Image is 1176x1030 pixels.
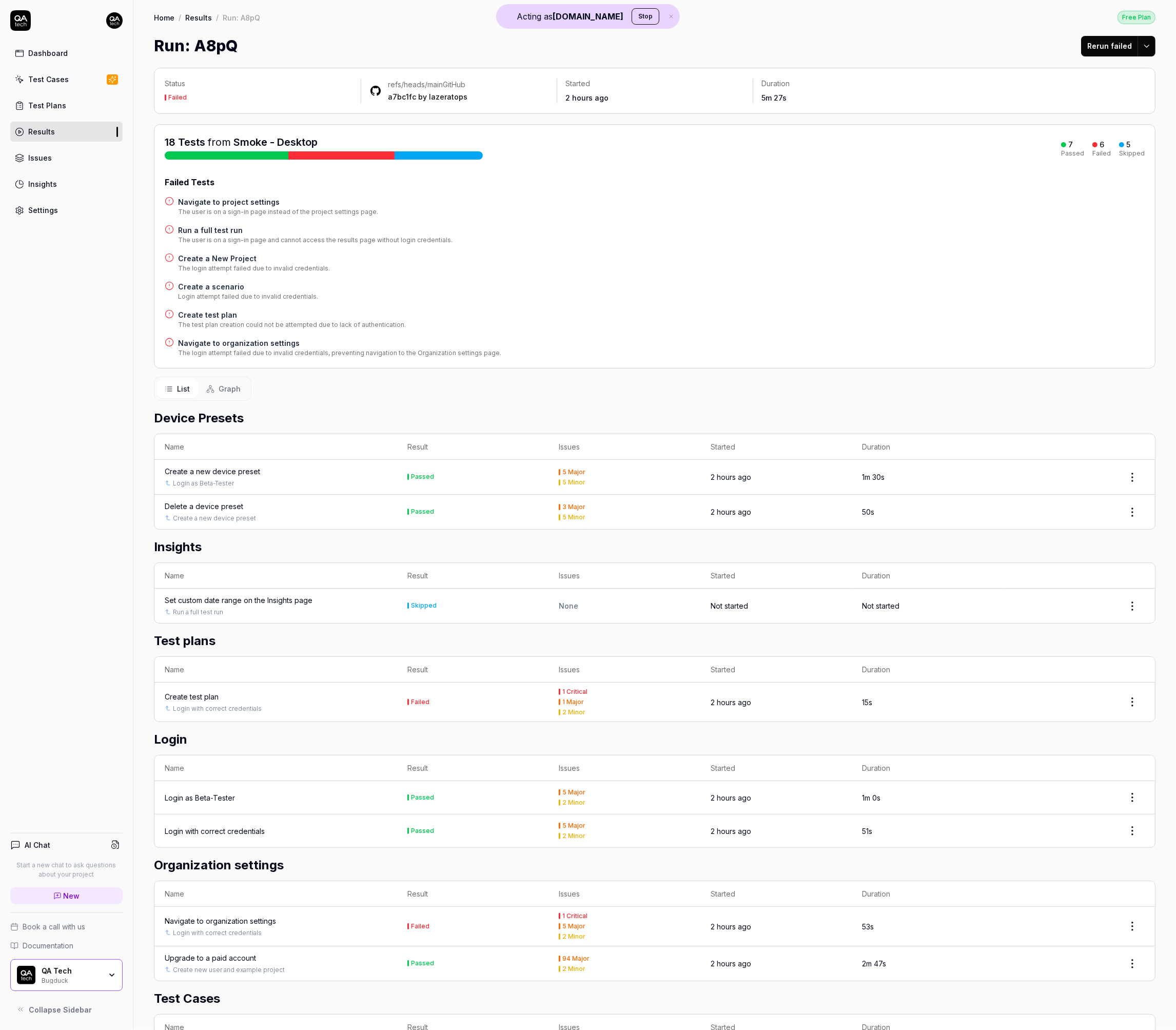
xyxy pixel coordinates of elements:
[154,730,1155,749] h2: Login
[411,828,434,834] div: Passed
[198,379,249,398] button: Graph
[559,600,690,611] div: None
[173,965,285,975] a: Create new user and example project
[562,709,585,715] div: 2 Minor
[862,473,885,481] time: 1m 30s
[852,657,1003,683] th: Duration
[154,409,1155,427] h2: Device Presets
[562,789,585,795] div: 5 Major
[28,100,66,111] div: Test Plans
[216,12,219,23] div: /
[165,826,265,837] a: Login with correct credentials
[711,827,751,835] time: 2 hours ago
[711,508,751,516] time: 2 hours ago
[388,92,416,101] a: a7bc1fc
[10,122,123,142] a: Results
[10,174,123,194] a: Insights
[154,657,397,683] th: Name
[397,434,548,460] th: Result
[178,207,378,217] div: The user is on a sign-in page instead of the project settings page.
[154,434,397,460] th: Name
[64,890,80,901] span: New
[852,755,1003,781] th: Duration
[156,379,198,398] button: List
[208,136,231,148] span: from
[700,589,852,623] td: Not started
[154,881,397,907] th: Name
[154,538,1155,556] h2: Insights
[562,966,585,972] div: 2 Minor
[28,74,69,85] div: Test Cases
[411,794,434,801] div: Passed
[173,704,262,713] a: Login with correct credentials
[178,281,318,292] a: Create a scenario
[700,563,852,589] th: Started
[711,959,751,968] time: 2 hours ago
[548,563,700,589] th: Issues
[411,509,434,515] div: Passed
[700,881,852,907] th: Started
[154,12,174,23] a: Home
[185,12,212,23] a: Results
[700,657,852,683] th: Started
[178,197,378,207] h4: Navigate to project settings
[562,469,585,475] div: 5 Major
[761,93,787,102] time: 5m 27s
[165,792,235,803] a: Login as Beta-Tester
[173,928,262,938] a: Login with correct credentials
[1068,140,1073,149] div: 7
[28,48,68,59] div: Dashboard
[562,699,584,705] div: 1 Major
[562,913,587,919] div: 1 Critical
[10,148,123,168] a: Issues
[165,501,243,512] a: Delete a device preset
[562,504,585,510] div: 3 Major
[548,657,700,683] th: Issues
[388,92,467,102] div: by
[562,800,585,806] div: 2 Minor
[1092,150,1111,157] div: Failed
[10,43,123,63] a: Dashboard
[179,12,181,23] div: /
[178,338,501,348] h4: Navigate to organization settings
[562,689,587,695] div: 1 Critical
[106,12,123,29] img: 7ccf6c19-61ad-4a6c-8811-018b02a1b829.jpg
[388,80,443,89] a: refs/heads/main
[10,95,123,115] a: Test Plans
[562,934,585,940] div: 2 Minor
[10,940,123,951] a: Documentation
[25,840,50,850] h4: AI Chat
[1061,150,1084,157] div: Passed
[154,34,238,57] h1: Run: A8pQ
[10,999,123,1020] button: Collapse Sidebar
[154,632,1155,650] h2: Test plans
[28,126,55,137] div: Results
[1118,11,1155,24] div: Free Plan
[178,309,406,320] a: Create test plan
[852,434,1003,460] th: Duration
[862,698,872,707] time: 15s
[165,176,1145,188] div: Failed Tests
[178,236,453,245] div: The user is on a sign-in page and cannot access the results page without login credentials.
[23,921,85,932] span: Book a call with us
[165,595,312,606] a: Set custom date range on the Insights page
[178,264,330,273] div: The login attempt failed due to invalid credentials.
[165,953,256,963] a: Upgrade to a paid account
[711,473,751,481] time: 2 hours ago
[173,479,234,488] a: Login as Beta-Tester
[632,8,659,25] button: Stop
[154,856,1155,874] h2: Organization settings
[700,755,852,781] th: Started
[165,691,219,702] div: Create test plan
[388,80,467,90] div: GitHub
[711,793,751,802] time: 2 hours ago
[711,922,751,931] time: 2 hours ago
[548,434,700,460] th: Issues
[165,916,276,926] a: Navigate to organization settings
[862,922,874,931] time: 53s
[10,959,123,991] button: QA Tech LogoQA TechBugduck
